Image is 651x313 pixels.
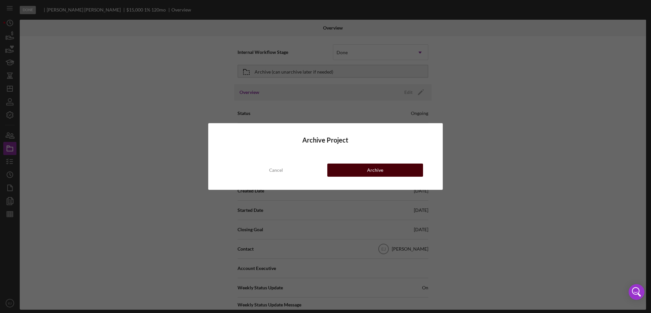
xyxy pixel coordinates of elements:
[629,284,644,300] div: Open Intercom Messenger
[327,164,423,177] button: Archive
[269,164,283,177] div: Cancel
[228,164,324,177] button: Cancel
[367,164,383,177] div: Archive
[228,136,423,144] h4: Archive Project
